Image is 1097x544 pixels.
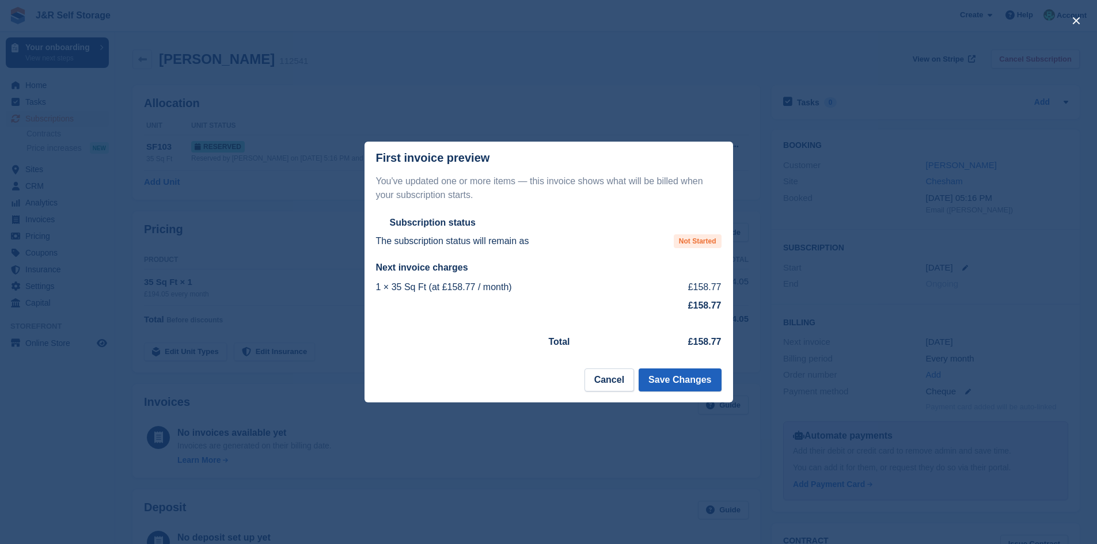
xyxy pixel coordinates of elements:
p: First invoice preview [376,151,490,165]
span: Not Started [674,234,722,248]
p: You've updated one or more items — this invoice shows what will be billed when your subscription ... [376,174,722,202]
strong: £158.77 [688,300,722,310]
strong: £158.77 [688,337,722,347]
button: Cancel [584,368,634,391]
button: Save Changes [639,368,721,391]
h2: Next invoice charges [376,262,722,273]
strong: Total [549,337,570,347]
p: The subscription status will remain as [376,234,529,248]
button: close [1067,12,1085,30]
td: 1 × 35 Sq Ft (at £158.77 / month) [376,278,654,296]
td: £158.77 [653,278,721,296]
h2: Subscription status [390,217,476,229]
